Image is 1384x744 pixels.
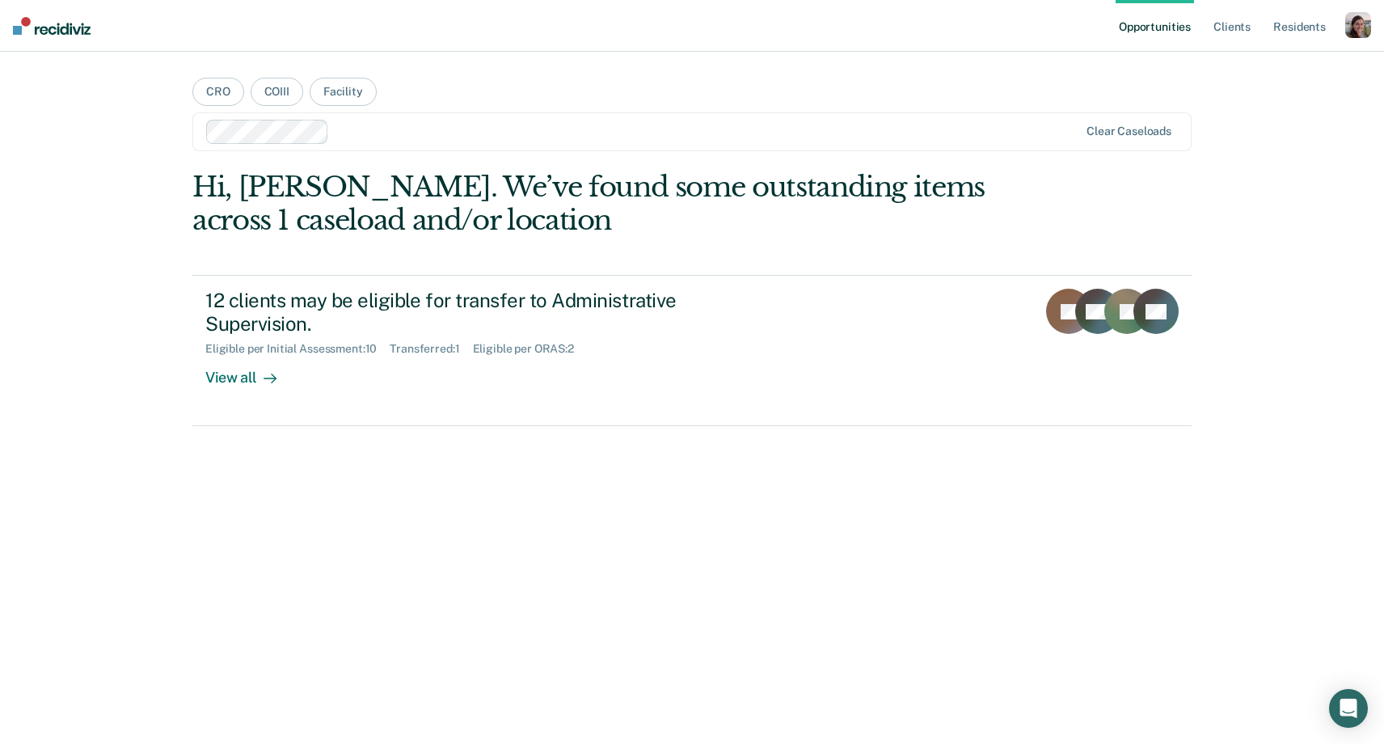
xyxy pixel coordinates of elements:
[251,78,303,106] button: COIII
[205,289,773,336] div: 12 clients may be eligible for transfer to Administrative Supervision.
[205,342,390,356] div: Eligible per Initial Assessment : 10
[1329,689,1368,728] div: Open Intercom Messenger
[205,356,296,387] div: View all
[1087,125,1171,138] div: Clear caseloads
[390,342,472,356] div: Transferred : 1
[192,171,992,237] div: Hi, [PERSON_NAME]. We’ve found some outstanding items across 1 caseload and/or location
[192,275,1192,426] a: 12 clients may be eligible for transfer to Administrative Supervision.Eligible per Initial Assess...
[310,78,377,106] button: Facility
[13,17,91,35] img: Recidiviz
[473,342,587,356] div: Eligible per ORAS : 2
[192,78,244,106] button: CRO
